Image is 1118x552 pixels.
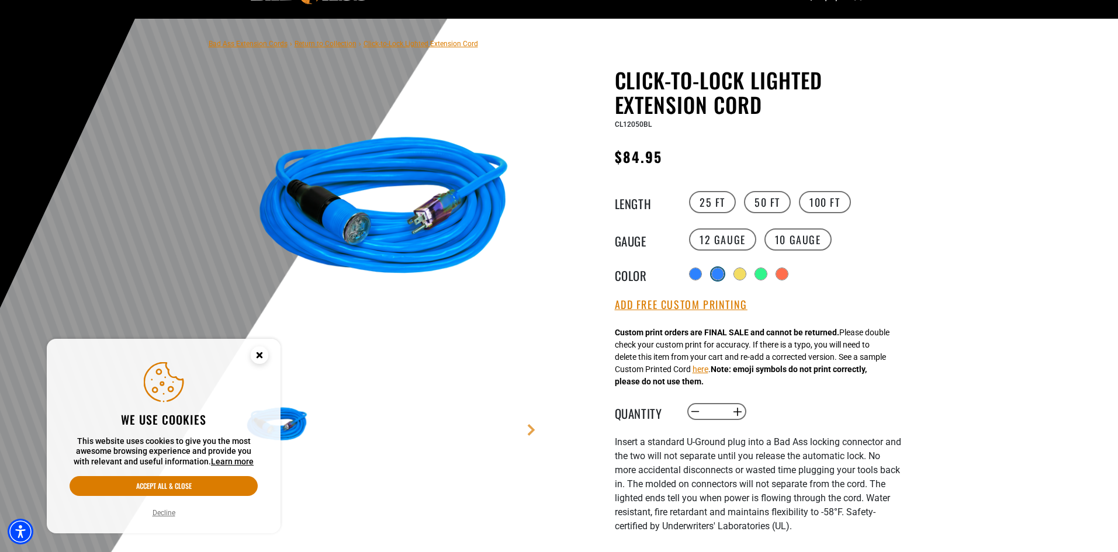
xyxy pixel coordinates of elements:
span: CL12050BL [615,120,652,129]
nav: breadcrumbs [209,36,478,50]
div: Accessibility Menu [8,519,33,544]
button: Decline [149,507,179,519]
a: Next [525,424,537,436]
div: I [615,435,901,547]
label: Quantity [615,404,673,419]
a: Return to Collection [295,40,356,48]
label: 25 FT [689,191,736,213]
strong: Custom print orders are FINAL SALE and cannot be returned. [615,328,839,337]
label: 100 FT [799,191,851,213]
button: Accept all & close [70,476,258,496]
button: Add Free Custom Printing [615,298,747,311]
span: › [290,40,292,48]
label: 50 FT [744,191,791,213]
button: here [693,363,708,376]
p: This website uses cookies to give you the most awesome browsing experience and provide you with r... [70,436,258,467]
h2: We use cookies [70,412,258,427]
a: This website uses cookies to give you the most awesome browsing experience and provide you with r... [211,457,254,466]
legend: Gauge [615,232,673,247]
legend: Color [615,266,673,282]
span: nsert a standard U-Ground plug into a Bad Ass locking connector and the two will not separate unt... [615,436,901,532]
button: Close this option [238,339,281,375]
aside: Cookie Consent [47,339,281,534]
a: Bad Ass Extension Cords [209,40,288,48]
strong: Note: emoji symbols do not print correctly, please do not use them. [615,364,867,386]
span: › [359,40,361,48]
span: Click-to-Lock Lighted Extension Cord [364,40,478,48]
div: Please double check your custom print for accuracy. If there is a typo, you will need to delete t... [615,327,889,388]
span: $84.95 [615,146,662,167]
label: 10 Gauge [764,228,832,251]
legend: Length [615,195,673,210]
h1: Click-to-Lock Lighted Extension Cord [615,68,901,117]
img: blue [243,70,525,352]
label: 12 Gauge [689,228,756,251]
